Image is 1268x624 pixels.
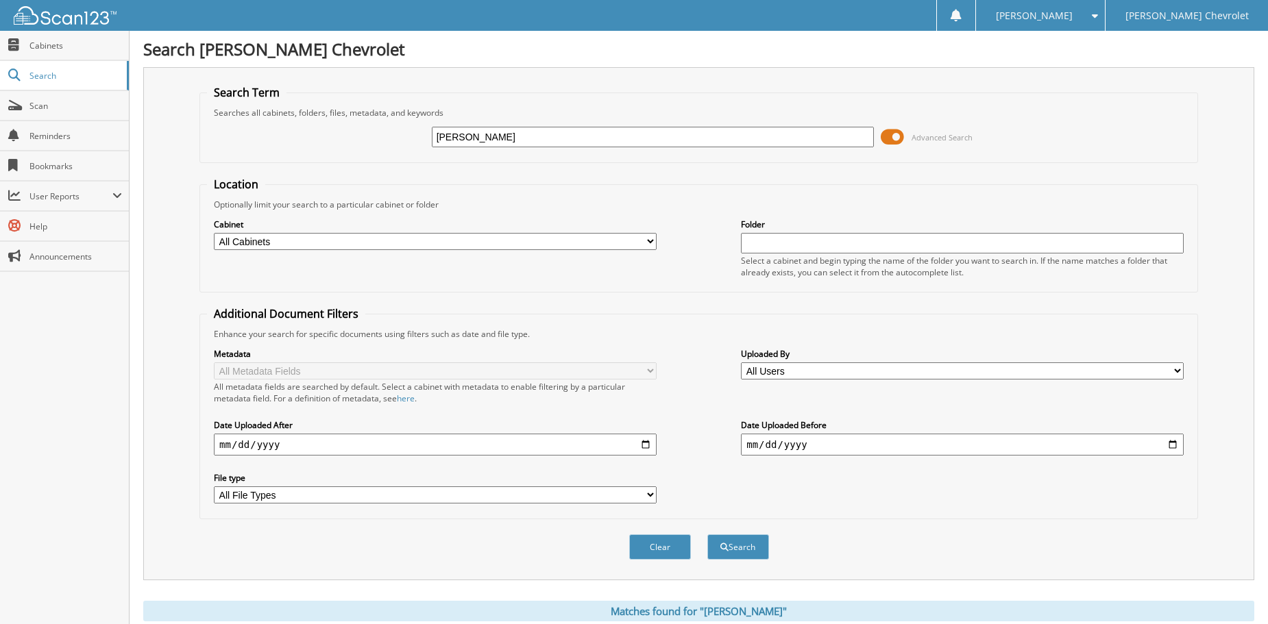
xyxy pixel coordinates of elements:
[214,472,657,484] label: File type
[29,70,120,82] span: Search
[29,251,122,262] span: Announcements
[214,348,657,360] label: Metadata
[207,199,1191,210] div: Optionally limit your search to a particular cabinet or folder
[207,306,365,321] legend: Additional Document Filters
[143,601,1254,621] div: Matches found for "[PERSON_NAME]"
[741,219,1184,230] label: Folder
[1125,12,1249,20] span: [PERSON_NAME] Chevrolet
[29,40,122,51] span: Cabinets
[14,6,117,25] img: scan123-logo-white.svg
[741,255,1184,278] div: Select a cabinet and begin typing the name of the folder you want to search in. If the name match...
[207,328,1191,340] div: Enhance your search for specific documents using filters such as date and file type.
[214,419,657,431] label: Date Uploaded After
[741,348,1184,360] label: Uploaded By
[397,392,415,404] a: here
[29,221,122,232] span: Help
[629,534,691,560] button: Clear
[207,177,265,192] legend: Location
[214,219,657,230] label: Cabinet
[207,85,286,100] legend: Search Term
[707,534,769,560] button: Search
[996,12,1073,20] span: [PERSON_NAME]
[29,160,122,172] span: Bookmarks
[214,381,657,404] div: All metadata fields are searched by default. Select a cabinet with metadata to enable filtering b...
[741,434,1184,455] input: end
[214,434,657,455] input: start
[29,100,122,112] span: Scan
[912,132,973,142] span: Advanced Search
[29,130,122,142] span: Reminders
[143,38,1254,60] h1: Search [PERSON_NAME] Chevrolet
[741,419,1184,431] label: Date Uploaded Before
[29,190,112,202] span: User Reports
[207,107,1191,118] div: Searches all cabinets, folders, files, metadata, and keywords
